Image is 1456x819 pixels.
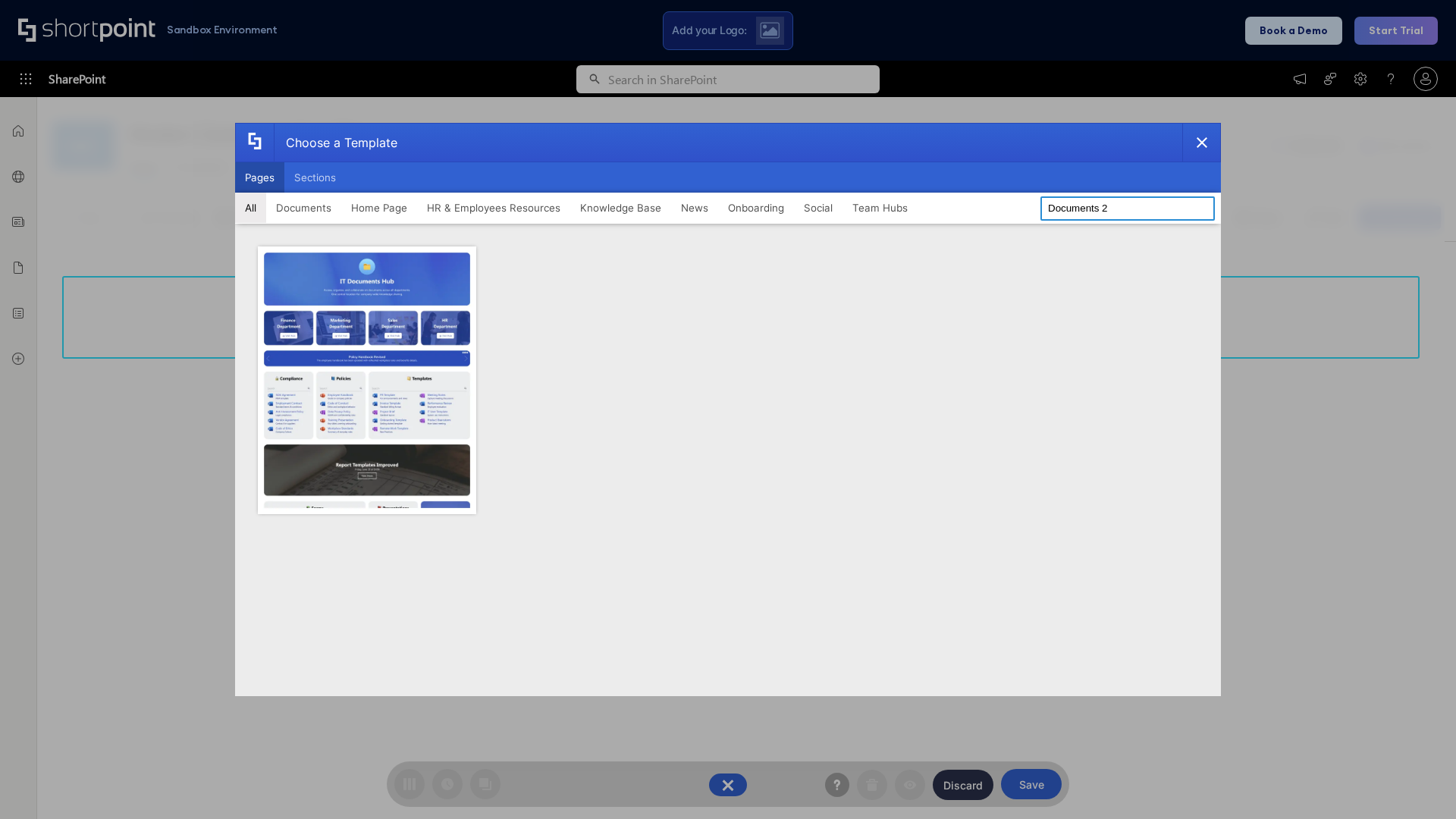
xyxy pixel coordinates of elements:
[794,193,843,223] button: Social
[235,123,1221,696] div: template selector
[1380,746,1456,819] iframe: Chat Widget
[341,193,417,223] button: Home Page
[284,162,346,193] button: Sections
[570,193,671,223] button: Knowledge Base
[235,162,284,193] button: Pages
[235,193,266,223] button: All
[718,193,794,223] button: Onboarding
[671,193,718,223] button: News
[1040,196,1215,221] input: Search
[843,193,918,223] button: Team Hubs
[266,193,341,223] button: Documents
[274,124,397,162] div: Choose a Template
[417,193,570,223] button: HR & Employees Resources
